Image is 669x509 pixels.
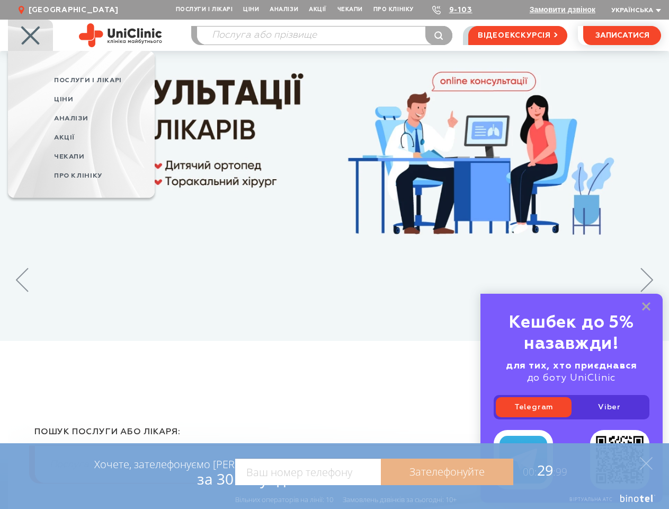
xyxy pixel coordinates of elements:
span: Українська [611,7,653,14]
span: 29 [513,460,567,480]
span: :99 [553,465,567,479]
span: Послуги і лікарі [54,77,122,84]
div: Вільних операторів на лінії: 10 Замовлень дзвінків за сьогодні: 10+ [235,495,457,504]
div: Кешбек до 5% назавжди! [494,312,649,355]
button: записатися [583,26,661,45]
a: Telegram [496,397,572,417]
a: 9-103 [449,6,472,14]
a: Viber [572,397,647,417]
span: Чекапи [54,153,85,160]
span: записатися [595,32,649,39]
input: Послуга або прізвище [197,27,452,45]
a: Акції [54,128,155,147]
span: за 30 секунд? [197,469,292,489]
span: Ціни [54,96,73,103]
b: для тих, хто приєднався [506,361,637,371]
div: до боту UniClinic [494,360,649,384]
a: Віртуальна АТС [558,495,656,509]
span: [GEOGRAPHIC_DATA] [29,5,119,15]
button: Замовити дзвінок [530,5,595,14]
a: Аналізи [54,109,155,128]
a: Ціни [54,90,155,109]
div: пошук послуги або лікаря: [34,427,635,445]
span: Аналізи [54,115,88,122]
a: Чекапи [54,147,155,166]
div: Хочете, зателефонуємо [PERSON_NAME] [94,458,292,487]
a: відеоекскурсія [468,26,567,45]
span: Про клініку [54,172,102,179]
a: Зателефонуйте [381,459,513,485]
span: Акції [54,134,75,141]
span: 00: [523,465,537,479]
button: Українська [609,7,661,15]
input: Ваш номер телефону [235,459,381,485]
img: Uniclinic [79,23,162,47]
span: відеоекскурсія [478,27,551,45]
